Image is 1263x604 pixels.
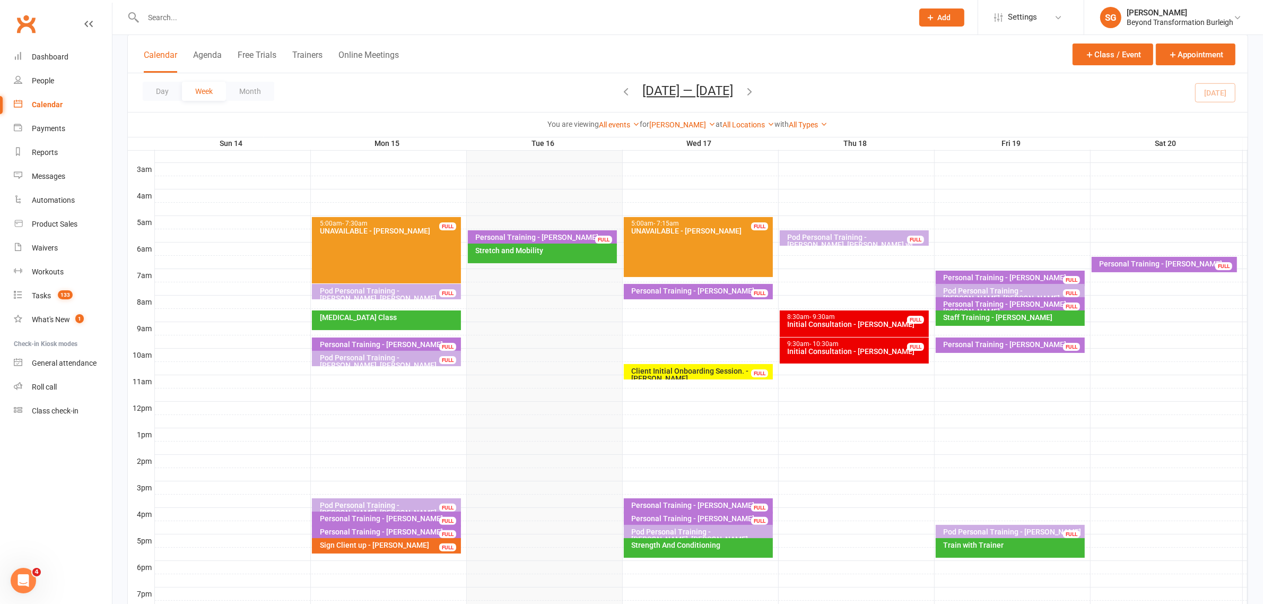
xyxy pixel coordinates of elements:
a: Reports [14,141,112,165]
th: 3am [128,163,154,176]
div: FULL [751,289,768,297]
th: 3pm [128,481,154,495]
th: Wed 17 [622,137,778,150]
div: Class check-in [32,407,79,415]
a: People [14,69,112,93]
div: Initial Consultation - [PERSON_NAME] [787,321,927,328]
div: Personal Training - [PERSON_NAME] [319,528,459,536]
div: Pod Personal Training - [PERSON_NAME], [PERSON_NAME]... [319,502,459,516]
button: [DATE] — [DATE] [642,83,733,98]
a: Automations [14,188,112,212]
div: Pod Personal Training - [PERSON_NAME] [943,528,1083,536]
a: Tasks 133 [14,284,112,308]
button: Calendar [144,50,177,73]
div: Sign Client up - [PERSON_NAME] [319,541,459,549]
div: Pod Personal Training - [PERSON_NAME], [PERSON_NAME]... [631,528,771,543]
div: FULL [751,517,768,525]
th: Thu 18 [778,137,934,150]
div: [MEDICAL_DATA] Class [319,314,459,321]
th: 6pm [128,561,154,574]
th: 7am [128,269,154,282]
button: Trainers [292,50,323,73]
span: - 7:30am [342,220,368,227]
th: 2pm [128,455,154,468]
div: General attendance [32,359,97,367]
div: Personal Training - [PERSON_NAME] [1099,260,1235,268]
strong: for [640,120,650,128]
a: Messages [14,165,112,188]
div: FULL [439,517,456,525]
div: FULL [439,222,456,230]
div: Waivers [32,244,58,252]
div: 5:00am [631,220,771,227]
button: Day [143,82,182,101]
a: Clubworx [13,11,39,37]
button: Add [919,8,964,27]
a: Waivers [14,236,112,260]
div: Messages [32,172,65,180]
th: 12pm [128,402,154,415]
a: Payments [14,117,112,141]
input: Search... [140,10,905,25]
a: Workouts [14,260,112,284]
div: Personal Training - [PERSON_NAME] [943,341,1083,348]
div: [PERSON_NAME] [1127,8,1233,18]
div: FULL [439,504,456,512]
div: FULL [439,343,456,351]
a: Product Sales [14,212,112,236]
div: Product Sales [32,220,77,228]
th: 4pm [128,508,154,521]
th: Sat 20 [1090,137,1243,150]
div: FULL [595,236,612,244]
th: 9am [128,322,154,335]
span: - 10:30am [810,340,839,348]
span: 133 [58,290,73,299]
th: 11am [128,375,154,389]
div: FULL [751,369,768,377]
div: FULL [439,356,456,364]
div: FULL [439,543,456,551]
div: UNAVAILABLE - [PERSON_NAME] [319,227,459,235]
th: Sun 14 [154,137,310,150]
button: Free Trials [238,50,276,73]
div: Calendar [32,100,63,109]
div: Beyond Transformation Burleigh [1127,18,1233,27]
a: Calendar [14,93,112,117]
div: Tasks [32,291,51,300]
div: Personal Training - [PERSON_NAME] [319,515,459,522]
a: Dashboard [14,45,112,69]
div: Personal Training - [PERSON_NAME] [PERSON_NAME] [943,300,1083,315]
a: Class kiosk mode [14,399,112,423]
span: - 7:15am [654,220,680,227]
th: 4am [128,189,154,203]
th: Mon 15 [310,137,466,150]
div: Client Initial Onboarding Session. - [PERSON_NAME] [631,367,771,382]
div: Personal Training - [PERSON_NAME] [631,515,771,522]
div: Train with Trainer [943,541,1083,549]
span: 4 [32,568,41,576]
div: UNAVAILABLE - [PERSON_NAME] [631,227,771,235]
button: Online Meetings [338,50,399,73]
div: FULL [1063,289,1080,297]
th: 6am [128,243,154,256]
span: Settings [1008,5,1037,29]
div: FULL [439,289,456,297]
strong: You are viewing [548,120,599,128]
div: Personal Training - [PERSON_NAME] [943,274,1083,281]
iframe: Intercom live chat [11,568,36,593]
strong: with [775,120,789,128]
strong: at [716,120,723,128]
th: Fri 19 [934,137,1090,150]
div: FULL [1215,262,1232,270]
div: Personal Training - [PERSON_NAME] [475,234,615,241]
div: FULL [907,343,924,351]
a: What's New1 [14,308,112,332]
button: Appointment [1156,44,1235,65]
div: FULL [907,236,924,244]
button: Month [226,82,274,101]
div: FULL [907,316,924,324]
div: 8:30am [787,314,927,321]
a: General attendance kiosk mode [14,351,112,375]
th: 10am [128,349,154,362]
div: SG [1100,7,1121,28]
